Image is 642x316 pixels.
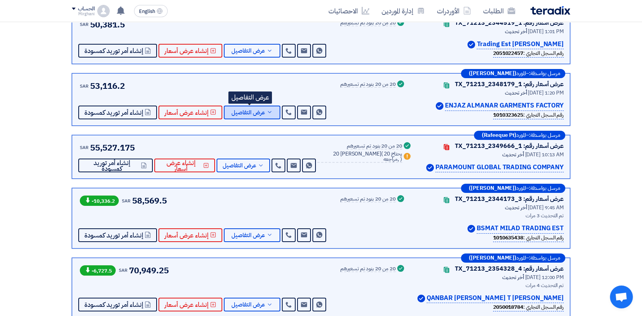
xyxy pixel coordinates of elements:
[139,9,155,14] span: English
[493,111,564,119] div: رقم السجل التجاري :
[381,150,383,158] span: (
[224,298,280,311] button: عرض التفاصيل
[477,39,564,50] p: [PERSON_NAME] Trading Est
[502,151,524,159] span: أخر تحديث
[505,27,527,35] span: أخر تحديث
[493,234,564,242] div: رقم السجل التجاري :
[461,69,565,78] div: –
[610,286,633,308] a: Open chat
[529,186,560,191] span: مرسل بواسطة:
[165,110,209,115] span: إنشاء عرض أسعار
[477,223,564,234] p: BSMAT MILAD TRADING EST
[90,141,135,154] span: 55,527.175
[436,102,443,110] img: Verified Account
[158,44,222,58] button: إنشاء عرض أسعار
[78,6,94,12] div: الحساب
[231,110,265,115] span: عرض التفاصيل
[417,295,425,302] img: Verified Account
[160,160,202,172] span: إنشاء عرض أسعار
[132,194,167,207] span: 58,569.5
[80,83,89,90] span: SAR
[231,48,265,54] span: عرض التفاصيل
[493,303,523,311] b: 2050018784
[528,204,564,212] span: [DATE] 9:45 AM
[158,106,222,119] button: إنشاء عرض أسعار
[493,49,564,58] div: رقم السجل التجاري :
[525,151,564,159] span: [DATE] 10:13 AM
[80,196,119,206] span: -10,336.2
[528,27,564,35] span: [DATE] 1:01 PM
[134,5,168,17] button: English
[530,6,570,15] img: Teradix logo
[529,133,560,138] span: مرسل بواسطة:
[375,2,431,20] a: إدارة الموردين
[78,228,157,242] button: إنشاء أمر توريد كمسودة
[493,111,523,119] b: 1010323625
[158,228,222,242] button: إنشاء عرض أسعار
[90,80,125,92] span: 53,116.2
[78,106,157,119] button: إنشاء أمر توريد كمسودة
[445,101,564,111] p: ENJAZ ALMANAR GARMENTS FACTORY
[231,302,265,308] span: عرض التفاصيل
[502,273,524,281] span: أخر تحديث
[455,18,564,27] div: عرض أسعار رقم: TX_71213_2344519_1
[455,194,564,204] div: عرض أسعار رقم: TX_71213_2344173_3
[467,225,475,233] img: Verified Account
[529,255,560,261] span: مرسل بواسطة:
[461,184,565,193] div: –
[400,155,402,163] span: )
[415,212,564,220] div: تم التحديث 3 مرات
[516,186,526,191] span: المورد
[228,91,272,104] div: عرض التفاصيل
[516,255,526,261] span: المورد
[72,12,94,16] div: Mirghani
[224,106,280,119] button: عرض التفاصيل
[80,144,89,151] span: SAR
[165,48,209,54] span: إنشاء عرض أسعار
[516,133,526,138] span: المورد
[505,89,527,97] span: أخر تحديث
[455,264,564,273] div: عرض أسعار رقم: TX_71213_2354328_4
[431,2,477,20] a: الأوردرات
[84,110,143,115] span: إنشاء أمر توريد كمسودة
[165,233,209,238] span: إنشاء عرض أسعار
[78,44,157,58] button: إنشاء أمر توريد كمسودة
[461,253,565,263] div: –
[223,163,256,168] span: عرض التفاصيل
[516,71,526,76] span: المورد
[165,302,209,308] span: إنشاء عرض أسعار
[122,197,131,204] span: SAR
[525,273,564,281] span: [DATE] 12:00 PM
[224,228,280,242] button: عرض التفاصيل
[505,204,527,212] span: أخر تحديث
[482,133,516,138] b: (Rafeeque Pt)
[84,302,143,308] span: إنشاء أمر توريد كمسودة
[80,21,89,28] span: SAR
[493,49,523,57] b: 2051022457
[231,233,265,238] span: عرض التفاصيل
[383,150,402,163] span: 20 يحتاج مراجعه,
[317,151,402,163] div: 20 [PERSON_NAME]
[340,196,396,202] div: 20 من 20 بنود تم تسعيرهم
[347,143,402,149] div: 20 من 20 بنود تم تسعيرهم
[217,159,270,172] button: عرض التفاصيل
[435,162,564,173] p: PARAMOUNT GLOBAL TRADING COMPANY
[529,71,560,76] span: مرسل بواسطة:
[340,20,396,26] div: 20 من 20 بنود تم تسعيرهم
[493,234,523,242] b: 1010635438
[427,293,564,303] p: [PERSON_NAME] QANBAR [PERSON_NAME] T
[493,303,564,311] div: رقم السجل التجاري :
[340,82,396,88] div: 20 من 20 بنود تم تسعيرهم
[469,255,516,261] b: ([PERSON_NAME])
[158,298,222,311] button: إنشاء عرض أسعار
[455,80,564,89] div: عرض أسعار رقم: TX_71213_2348179_1
[84,233,143,238] span: إنشاء أمر توريد كمسودة
[322,2,375,20] a: الاحصائيات
[477,2,521,20] a: الطلبات
[84,48,143,54] span: إنشاء أمر توريد كمسودة
[528,89,564,97] span: [DATE] 1:20 PM
[78,298,157,311] button: إنشاء أمر توريد كمسودة
[97,5,110,17] img: profile_test.png
[455,141,564,151] div: عرض أسعار رقم: TX_71213_2349666_1
[469,186,516,191] b: ([PERSON_NAME])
